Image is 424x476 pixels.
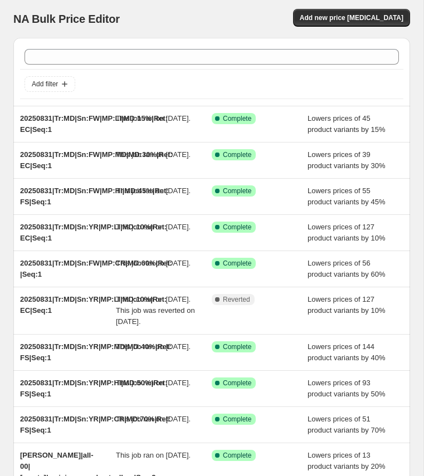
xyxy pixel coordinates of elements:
[223,114,251,123] span: Complete
[223,295,250,304] span: Reverted
[308,415,385,434] span: Lowers prices of 51 product variants by 70%
[300,13,403,22] span: Add new price [MEDICAL_DATA]
[116,342,191,351] span: This job ran on [DATE].
[116,150,191,159] span: This job ran on [DATE].
[116,187,191,195] span: This job ran on [DATE].
[223,342,251,351] span: Complete
[308,379,385,398] span: Lowers prices of 93 product variants by 50%
[308,187,385,206] span: Lowers prices of 55 product variants by 45%
[116,451,191,459] span: This job ran on [DATE].
[308,342,385,362] span: Lowers prices of 144 product variants by 40%
[116,415,191,423] span: This job ran on [DATE].
[308,114,385,134] span: Lowers prices of 45 product variants by 15%
[223,223,251,232] span: Complete
[223,415,251,424] span: Complete
[308,223,385,242] span: Lowers prices of 127 product variants by 10%
[223,451,251,460] span: Complete
[20,114,168,134] span: 20250831|Tr:MD|Sn:FW|MP:LI|MD:15%|Ret: EC|Seq:1
[308,259,385,278] span: Lowers prices of 56 product variants by 60%
[20,259,172,278] span: 20250831|Tr:MD|Sn:FW|MP:CR|MD:60%|Ret: |Seq:1
[116,223,191,231] span: This job ran on [DATE].
[308,295,385,315] span: Lowers prices of 127 product variants by 10%
[20,415,170,434] span: 20250831|Tr:MD|Sn:YR|MP:CR|MD:70%|Ret: FS|Seq:1
[223,379,251,387] span: Complete
[25,76,75,92] button: Add filter
[308,451,385,470] span: Lowers prices of 13 product variants by 20%
[20,187,169,206] span: 20250831|Tr:MD|Sn:FW|MP:HI|MD:45%|Ret: FS|Seq:1
[20,150,173,170] span: 20250831|Tr:MD|Sn:FW|MP:MD|MD:30%|Ret: EC|Seq:1
[116,295,195,326] span: This job ran on [DATE]. This job was reverted on [DATE].
[20,342,172,362] span: 20250831|Tr:MD|Sn:YR|MP:MD|MD:40%|Ret: FS|Seq:1
[223,150,251,159] span: Complete
[20,295,167,315] span: 20250831|Tr:MD|Sn:YR|MP:LI|MD:10%|Ret: EC|Seq:1
[293,9,410,27] button: Add new price [MEDICAL_DATA]
[308,150,385,170] span: Lowers prices of 39 product variants by 30%
[32,80,58,89] span: Add filter
[116,114,191,122] span: This job ran on [DATE].
[13,13,120,25] span: NA Bulk Price Editor
[20,379,168,398] span: 20250831|Tr:MD|Sn:YR|MP:HI|MD:50%|Ret: FS|Seq:1
[116,379,191,387] span: This job ran on [DATE].
[223,187,251,195] span: Complete
[20,223,167,242] span: 20250831|Tr:MD|Sn:YR|MP:LI|MD:10%|Ret: EC|Seq:1
[223,259,251,268] span: Complete
[116,259,191,267] span: This job ran on [DATE].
